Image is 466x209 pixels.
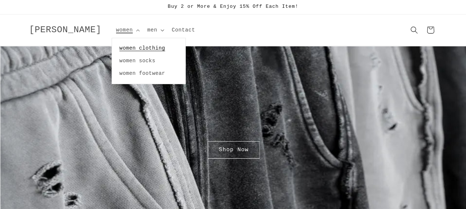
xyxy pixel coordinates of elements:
[207,141,259,159] a: Shop Now
[112,22,143,38] summary: women
[116,27,133,33] span: women
[143,22,167,38] summary: men
[112,67,185,80] a: women footwear
[29,25,102,35] span: [PERSON_NAME]
[112,42,185,54] a: women clothing
[167,22,199,38] a: Contact
[406,22,422,38] summary: Search
[147,27,157,33] span: men
[112,54,185,67] a: women socks
[172,27,195,33] span: Contact
[26,23,104,37] a: [PERSON_NAME]
[168,4,298,9] span: Buy 2 or More & Enjoy 15% Off Each Item!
